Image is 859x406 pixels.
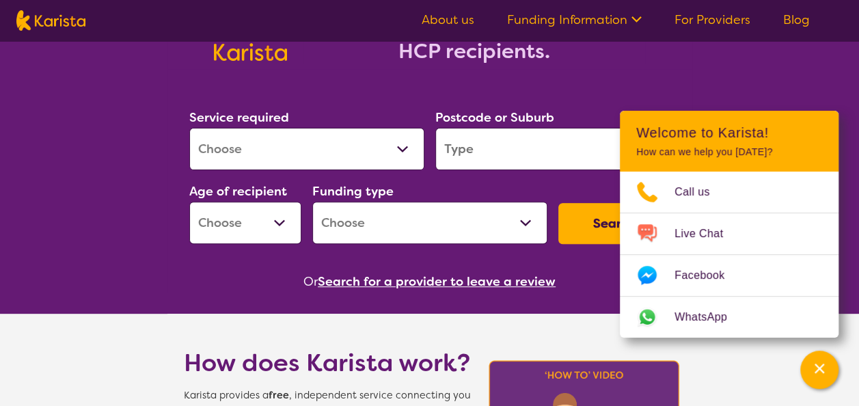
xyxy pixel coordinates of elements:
p: How can we help you [DATE]? [636,146,822,158]
h2: Free to NDIS participants and HCP recipients. [303,14,645,64]
h1: How does Karista work? [184,347,471,379]
div: Channel Menu [620,111,838,338]
span: Or [303,271,318,292]
a: Blog [783,12,810,28]
span: WhatsApp [674,307,744,327]
button: Search for a provider to leave a review [318,271,556,292]
span: Call us [674,182,726,202]
ul: Choose channel [620,172,838,338]
input: Type [435,128,670,170]
a: For Providers [674,12,750,28]
span: Live Chat [674,224,739,244]
h2: Welcome to Karista! [636,124,822,141]
button: Channel Menu [800,351,838,389]
a: Web link opens in a new tab. [620,297,838,338]
button: Search [558,203,670,244]
img: Karista logo [16,10,85,31]
span: Facebook [674,265,741,286]
label: Service required [189,109,289,126]
label: Postcode or Suburb [435,109,554,126]
label: Age of recipient [189,183,287,200]
label: Funding type [312,183,394,200]
a: About us [422,12,474,28]
a: Funding Information [507,12,642,28]
b: free [269,389,289,402]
